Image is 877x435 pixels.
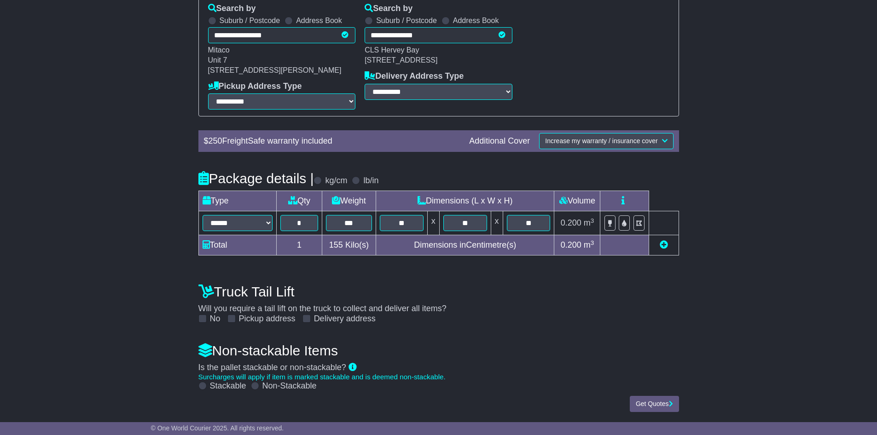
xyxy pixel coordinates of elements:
span: Is the pallet stackable or non-stackable? [198,363,346,372]
label: Search by [208,4,256,14]
div: $ FreightSafe warranty included [199,136,465,146]
h4: Truck Tail Lift [198,284,679,299]
span: Increase my warranty / insurance cover [545,137,657,145]
label: Address Book [453,16,499,25]
span: [STREET_ADDRESS][PERSON_NAME] [208,66,342,74]
td: Weight [322,191,376,211]
label: Pickup Address Type [208,81,302,92]
span: © One World Courier 2025. All rights reserved. [151,424,284,432]
span: m [584,240,594,249]
label: Search by [365,4,412,14]
span: m [584,218,594,227]
label: Non-Stackable [262,381,317,391]
div: Additional Cover [465,136,534,146]
sup: 3 [591,217,594,224]
button: Increase my warranty / insurance cover [539,133,673,149]
td: x [427,211,439,235]
label: Delivery address [314,314,376,324]
label: Delivery Address Type [365,71,464,81]
a: Add new item [660,240,668,249]
h4: Non-stackable Items [198,343,679,358]
label: Stackable [210,381,246,391]
label: Pickup address [239,314,296,324]
span: [STREET_ADDRESS] [365,56,437,64]
td: Kilo(s) [322,235,376,255]
span: 0.200 [561,240,581,249]
sup: 3 [591,239,594,246]
td: Qty [276,191,322,211]
span: 250 [209,136,222,145]
td: 1 [276,235,322,255]
label: lb/in [363,176,378,186]
label: Suburb / Postcode [376,16,437,25]
div: Will you require a tail lift on the truck to collect and deliver all items? [194,279,684,324]
td: Type [198,191,276,211]
td: x [491,211,503,235]
span: CLS Hervey Bay [365,46,419,54]
td: Dimensions (L x W x H) [376,191,554,211]
td: Volume [554,191,600,211]
label: Address Book [296,16,342,25]
span: 0.200 [561,218,581,227]
td: Dimensions in Centimetre(s) [376,235,554,255]
label: kg/cm [325,176,347,186]
h4: Package details | [198,171,314,186]
button: Get Quotes [630,396,679,412]
div: Surcharges will apply if item is marked stackable and is deemed non-stackable. [198,373,679,381]
label: No [210,314,221,324]
span: 155 [329,240,343,249]
span: Unit 7 [208,56,227,64]
td: Total [198,235,276,255]
label: Suburb / Postcode [220,16,280,25]
span: Mitaco [208,46,230,54]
